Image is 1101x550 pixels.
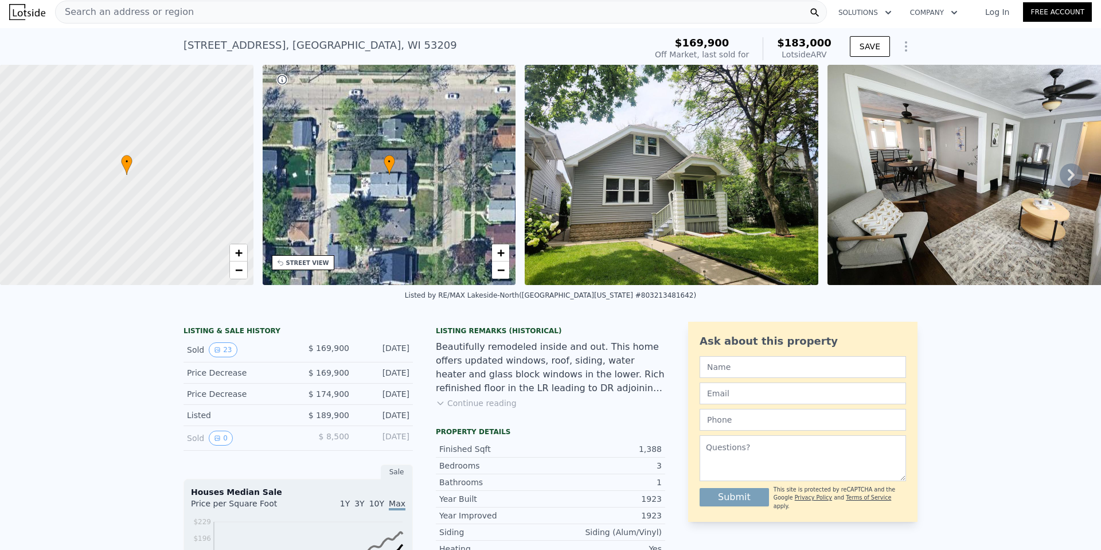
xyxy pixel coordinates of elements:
div: Price per Square Foot [191,498,298,516]
a: Terms of Service [846,494,891,501]
span: + [235,245,242,260]
a: Log In [971,6,1023,18]
button: Solutions [829,2,901,23]
div: [DATE] [358,367,409,379]
div: This site is protected by reCAPTCHA and the Google and apply. [774,486,906,510]
div: Finished Sqft [439,443,550,455]
span: $183,000 [777,37,831,49]
button: View historical data [209,431,233,446]
div: LISTING & SALE HISTORY [183,326,413,338]
div: Price Decrease [187,367,289,379]
div: Sale [381,465,413,479]
span: Max [389,499,405,510]
div: [DATE] [358,431,409,446]
a: Zoom out [230,262,247,279]
div: Beautifully remodeled inside and out. This home offers updated windows, roof, siding, water heate... [436,340,665,395]
div: 1923 [550,493,662,505]
div: Listed [187,409,289,421]
div: [DATE] [358,409,409,421]
div: Property details [436,427,665,436]
div: [STREET_ADDRESS] , [GEOGRAPHIC_DATA] , WI 53209 [183,37,457,53]
button: Company [901,2,967,23]
button: View historical data [209,342,237,357]
div: [DATE] [358,388,409,400]
a: Privacy Policy [795,494,832,501]
a: Free Account [1023,2,1092,22]
button: Show Options [895,35,918,58]
div: 3 [550,460,662,471]
div: Sold [187,431,289,446]
div: Lotside ARV [777,49,831,60]
span: • [121,157,132,167]
span: $ 174,900 [309,389,349,399]
div: • [384,155,395,175]
div: Year Built [439,493,550,505]
span: $ 169,900 [309,344,349,353]
span: − [235,263,242,277]
tspan: $196 [193,535,211,543]
span: $ 169,900 [309,368,349,377]
div: • [121,155,132,175]
span: + [497,245,505,260]
span: $169,900 [675,37,729,49]
div: Bathrooms [439,477,550,488]
div: Listed by RE/MAX Lakeside-North ([GEOGRAPHIC_DATA][US_STATE] #803213481642) [405,291,696,299]
img: Lotside [9,4,45,20]
span: $ 8,500 [319,432,349,441]
div: [DATE] [358,342,409,357]
span: 1Y [340,499,350,508]
div: Houses Median Sale [191,486,405,498]
span: • [384,157,395,167]
span: $ 189,900 [309,411,349,420]
div: Listing Remarks (Historical) [436,326,665,336]
div: 1923 [550,510,662,521]
a: Zoom out [492,262,509,279]
div: Siding (Alum/Vinyl) [550,526,662,538]
span: 10Y [369,499,384,508]
span: − [497,263,505,277]
input: Phone [700,409,906,431]
div: Year Improved [439,510,550,521]
div: 1,388 [550,443,662,455]
button: SAVE [850,36,890,57]
div: Bedrooms [439,460,550,471]
tspan: $229 [193,518,211,526]
div: 1 [550,477,662,488]
button: Continue reading [436,397,517,409]
button: Submit [700,488,769,506]
span: Search an address or region [56,5,194,19]
div: Price Decrease [187,388,289,400]
img: Sale: 127385503 Parcel: 101568238 [525,65,818,285]
input: Email [700,383,906,404]
div: STREET VIEW [286,259,329,267]
a: Zoom in [492,244,509,262]
div: Ask about this property [700,333,906,349]
div: Off Market, last sold for [655,49,749,60]
div: Siding [439,526,550,538]
a: Zoom in [230,244,247,262]
div: Sold [187,342,289,357]
input: Name [700,356,906,378]
span: 3Y [354,499,364,508]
